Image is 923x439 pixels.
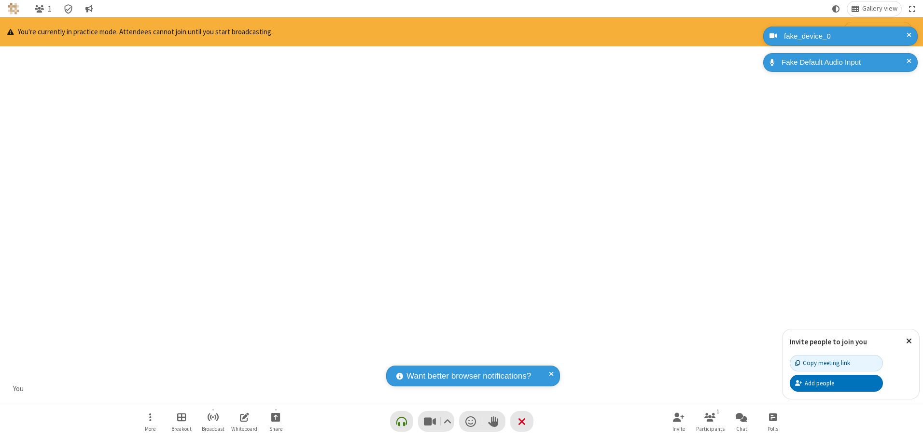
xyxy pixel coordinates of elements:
[441,411,454,432] button: Video setting
[198,408,227,435] button: Start broadcast
[202,426,224,432] span: Broadcast
[48,4,52,14] span: 1
[758,408,787,435] button: Open poll
[768,426,778,432] span: Polls
[714,407,722,416] div: 1
[790,375,883,391] button: Add people
[696,426,725,432] span: Participants
[828,1,844,16] button: Using system theme
[418,411,454,432] button: Stop video (Alt+V)
[510,411,533,432] button: End or leave meeting
[905,1,920,16] button: Fullscreen
[406,370,531,382] span: Want better browser notifications?
[790,337,867,346] label: Invite people to join you
[7,27,273,38] p: You're currently in practice mode. Attendees cannot join until you start broadcasting.
[167,408,196,435] button: Manage Breakout Rooms
[778,57,910,68] div: Fake Default Audio Input
[136,408,165,435] button: Open menu
[145,426,155,432] span: More
[59,1,78,16] div: Meeting details Encryption enabled
[664,408,693,435] button: Invite participants (Alt+I)
[8,3,19,14] img: QA Selenium DO NOT DELETE OR CHANGE
[30,1,56,16] button: Open participant list
[230,408,259,435] button: Open shared whiteboard
[790,355,883,371] button: Copy meeting link
[696,408,725,435] button: Open participant list
[482,411,505,432] button: Raise hand
[81,1,97,16] button: Conversation
[390,411,413,432] button: Connect your audio
[847,1,901,16] button: Change layout
[736,426,747,432] span: Chat
[862,5,897,13] span: Gallery view
[672,426,685,432] span: Invite
[459,411,482,432] button: Send a reaction
[727,408,756,435] button: Open chat
[171,426,192,432] span: Breakout
[781,31,910,42] div: fake_device_0
[269,426,282,432] span: Share
[231,426,257,432] span: Whiteboard
[261,408,290,435] button: Start sharing
[843,22,912,42] button: Start broadcasting
[795,358,850,368] div: Copy meeting link
[10,383,28,395] div: You
[899,329,919,353] button: Close popover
